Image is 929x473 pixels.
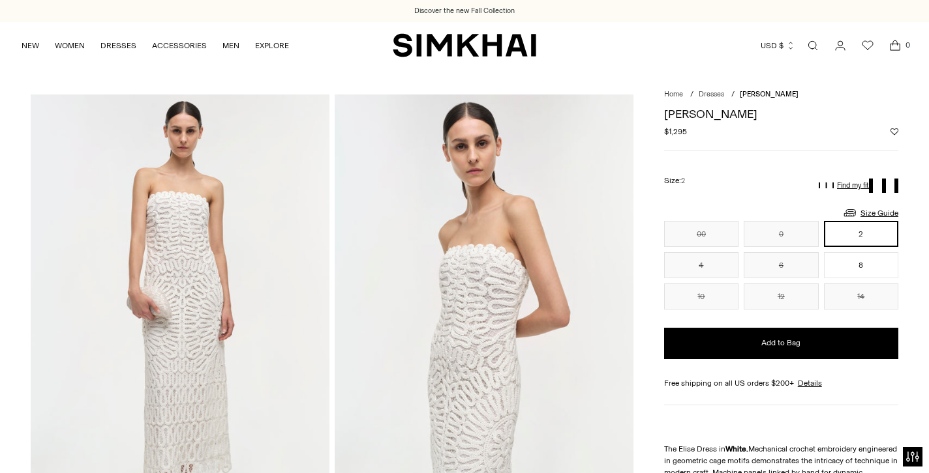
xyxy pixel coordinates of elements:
[744,283,818,309] button: 12
[664,377,898,389] div: Free shipping on all US orders $200+
[255,31,289,60] a: EXPLORE
[824,252,898,278] button: 8
[664,283,739,309] button: 10
[690,89,693,100] div: /
[761,337,800,349] span: Add to Bag
[725,444,748,453] strong: White.
[744,252,818,278] button: 6
[882,33,908,59] a: Open cart modal
[902,39,913,51] span: 0
[855,33,881,59] a: Wishlist
[100,31,136,60] a: DRESSES
[824,221,898,247] button: 2
[761,31,795,60] button: USD $
[222,31,239,60] a: MEN
[842,205,898,221] a: Size Guide
[664,126,687,137] span: $1,295
[152,31,207,60] a: ACCESSORIES
[393,33,536,58] a: SIMKHAI
[664,175,685,187] label: Size:
[664,90,683,98] a: Home
[22,31,39,60] a: NEW
[744,221,818,247] button: 0
[681,177,685,185] span: 2
[798,377,822,389] a: Details
[891,128,898,136] button: Add to Wishlist
[731,89,735,100] div: /
[699,90,724,98] a: Dresses
[414,6,515,16] a: Discover the new Fall Collection
[664,328,898,359] button: Add to Bag
[800,33,826,59] a: Open search modal
[824,283,898,309] button: 14
[55,31,85,60] a: WOMEN
[827,33,853,59] a: Go to the account page
[664,108,898,120] h1: [PERSON_NAME]
[664,221,739,247] button: 00
[664,252,739,278] button: 4
[664,89,898,100] nav: breadcrumbs
[740,90,799,98] span: [PERSON_NAME]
